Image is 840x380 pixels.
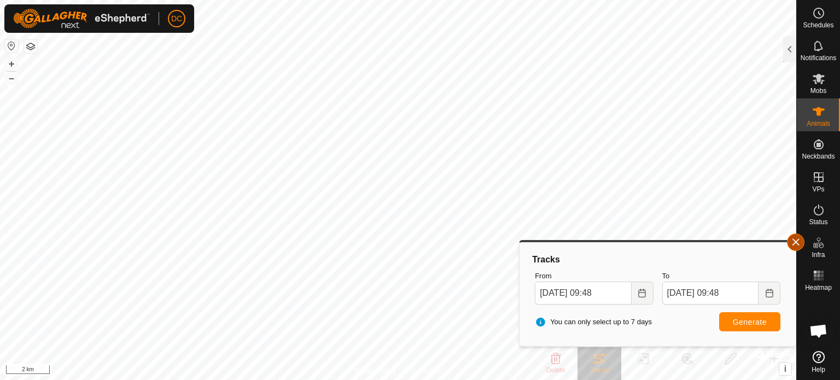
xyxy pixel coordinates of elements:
span: Heatmap [805,284,832,291]
button: Choose Date [632,282,654,305]
button: Reset Map [5,39,18,52]
span: Animals [807,120,830,127]
span: Generate [733,318,767,326]
button: + [5,57,18,71]
label: To [662,271,780,282]
label: From [535,271,653,282]
span: Help [812,366,825,373]
span: Infra [812,252,825,258]
button: i [779,363,791,375]
span: DC [171,13,182,25]
a: Contact Us [409,366,441,376]
span: You can only select up to 7 days [535,317,652,328]
button: Choose Date [759,282,780,305]
div: Open chat [802,314,835,347]
span: Neckbands [802,153,835,160]
span: i [784,364,786,373]
span: Notifications [801,55,836,61]
span: Mobs [810,87,826,94]
div: Tracks [530,253,785,266]
a: Privacy Policy [355,366,396,376]
button: Map Layers [24,40,37,53]
span: Schedules [803,22,833,28]
span: VPs [812,186,824,192]
button: – [5,72,18,85]
span: Status [809,219,827,225]
button: Generate [719,312,780,331]
a: Help [797,347,840,377]
img: Gallagher Logo [13,9,150,28]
